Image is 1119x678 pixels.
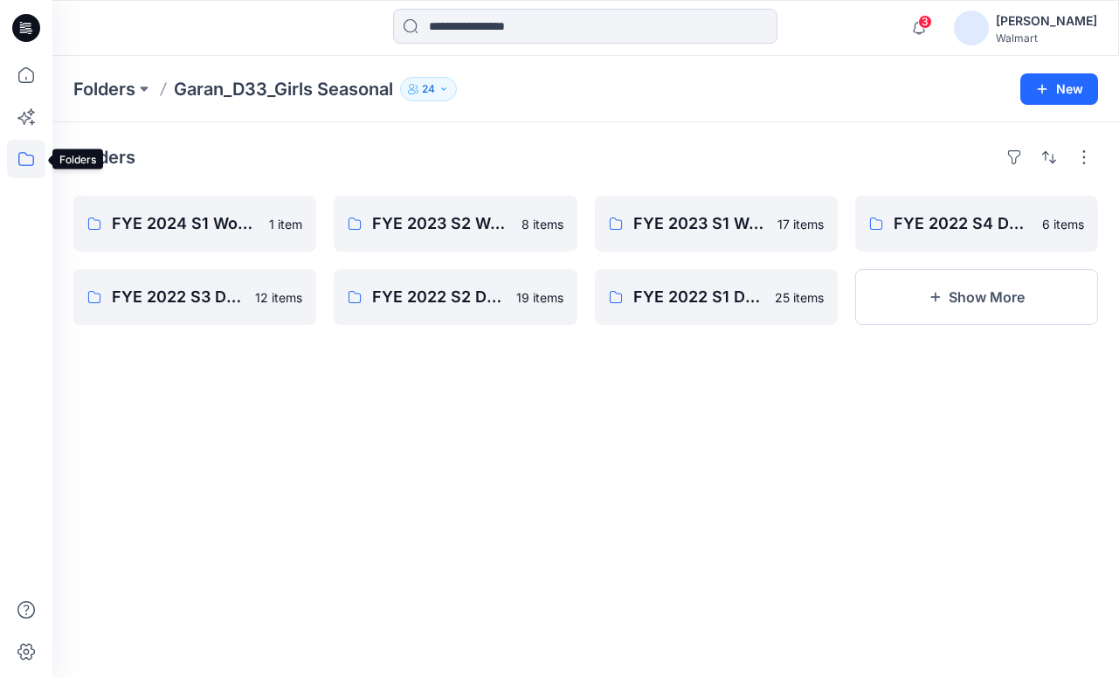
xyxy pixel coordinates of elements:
p: FYE 2022 S2 D33 Way to Celebrate [372,285,505,309]
p: FYE 2022 S1 D33 Girl's Seasonal Garan [633,285,764,309]
p: 17 items [777,215,824,233]
p: 1 item [269,215,302,233]
p: 19 items [516,288,563,307]
p: Garan_D33_Girls Seasonal [174,77,393,101]
a: FYE 2024 S1 Wonder Nation1 item [73,196,316,252]
button: New [1020,73,1098,105]
p: 25 items [775,288,824,307]
p: FYE 2023 S1 Way to Celebrate [633,211,767,236]
p: 8 items [522,215,563,233]
p: FYE 2023 S2 Way to Celebrate [372,211,510,236]
button: 24 [400,77,457,101]
a: FYE 2022 S2 D33 Way to Celebrate19 items [334,269,577,325]
p: FYE 2024 S1 Wonder Nation [112,211,259,236]
p: 6 items [1042,215,1084,233]
h4: Folders [73,147,135,168]
a: Folders [73,77,135,101]
p: 24 [422,80,435,99]
p: 12 items [255,288,302,307]
a: FYE 2022 S1 D33 Girl's Seasonal Garan25 items [595,269,838,325]
p: FYE 2022 S3 D33 Way to Celebrate - Garan [112,285,245,309]
a: FYE 2022 S3 D33 Way to Celebrate - Garan12 items [73,269,316,325]
img: avatar [954,10,989,45]
a: FYE 2022 S4 D33 Girls Holiday Time6 items [855,196,1098,252]
div: Walmart [996,31,1097,45]
div: [PERSON_NAME] [996,10,1097,31]
button: Show More [855,269,1098,325]
a: FYE 2023 S1 Way to Celebrate17 items [595,196,838,252]
span: 3 [918,15,932,29]
a: FYE 2023 S2 Way to Celebrate8 items [334,196,577,252]
p: FYE 2022 S4 D33 Girls Holiday Time [894,211,1032,236]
